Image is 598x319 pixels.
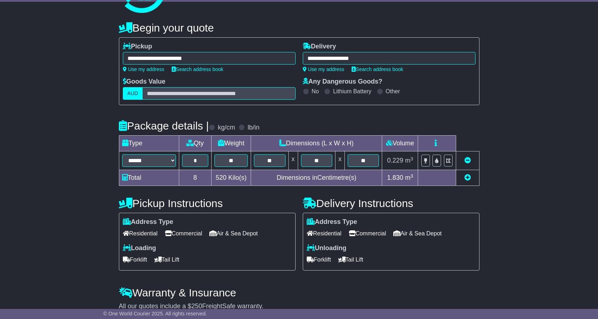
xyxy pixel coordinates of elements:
[307,244,347,252] label: Unloading
[165,228,202,239] span: Commercial
[119,120,209,132] h4: Package details |
[335,151,344,170] td: x
[307,254,331,265] span: Forklift
[123,66,164,72] a: Use my address
[464,174,471,181] a: Add new item
[119,197,296,209] h4: Pickup Instructions
[411,173,413,179] sup: 3
[123,228,158,239] span: Residential
[123,244,156,252] label: Loading
[333,88,371,95] label: Lithium Battery
[288,151,298,170] td: x
[119,170,179,186] td: Total
[247,124,259,132] label: lb/in
[393,228,442,239] span: Air & Sea Depot
[154,254,180,265] span: Tail Lift
[123,78,166,86] label: Goods Value
[119,22,479,34] h4: Begin your quote
[349,228,386,239] span: Commercial
[119,302,479,310] div: All our quotes include a $ FreightSafe warranty.
[172,66,223,72] a: Search address book
[386,88,400,95] label: Other
[352,66,403,72] a: Search address book
[251,170,382,186] td: Dimensions in Centimetre(s)
[103,311,207,316] span: © One World Courier 2025. All rights reserved.
[123,87,143,100] label: AUD
[382,136,418,151] td: Volume
[387,157,403,164] span: 0.229
[216,174,227,181] span: 520
[303,66,344,72] a: Use my address
[303,78,383,86] label: Any Dangerous Goods?
[218,124,235,132] label: kg/cm
[212,170,251,186] td: Kilo(s)
[307,228,342,239] span: Residential
[303,197,479,209] h4: Delivery Instructions
[209,228,258,239] span: Air & Sea Depot
[387,174,403,181] span: 1.830
[464,157,471,164] a: Remove this item
[307,218,357,226] label: Address Type
[312,88,319,95] label: No
[179,136,212,151] td: Qty
[405,157,413,164] span: m
[123,218,173,226] label: Address Type
[338,254,363,265] span: Tail Lift
[251,136,382,151] td: Dimensions (L x W x H)
[179,170,212,186] td: 8
[119,287,479,299] h4: Warranty & Insurance
[123,254,147,265] span: Forklift
[411,156,413,161] sup: 3
[405,174,413,181] span: m
[191,302,202,310] span: 250
[212,136,251,151] td: Weight
[119,136,179,151] td: Type
[123,43,152,51] label: Pickup
[303,43,336,51] label: Delivery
